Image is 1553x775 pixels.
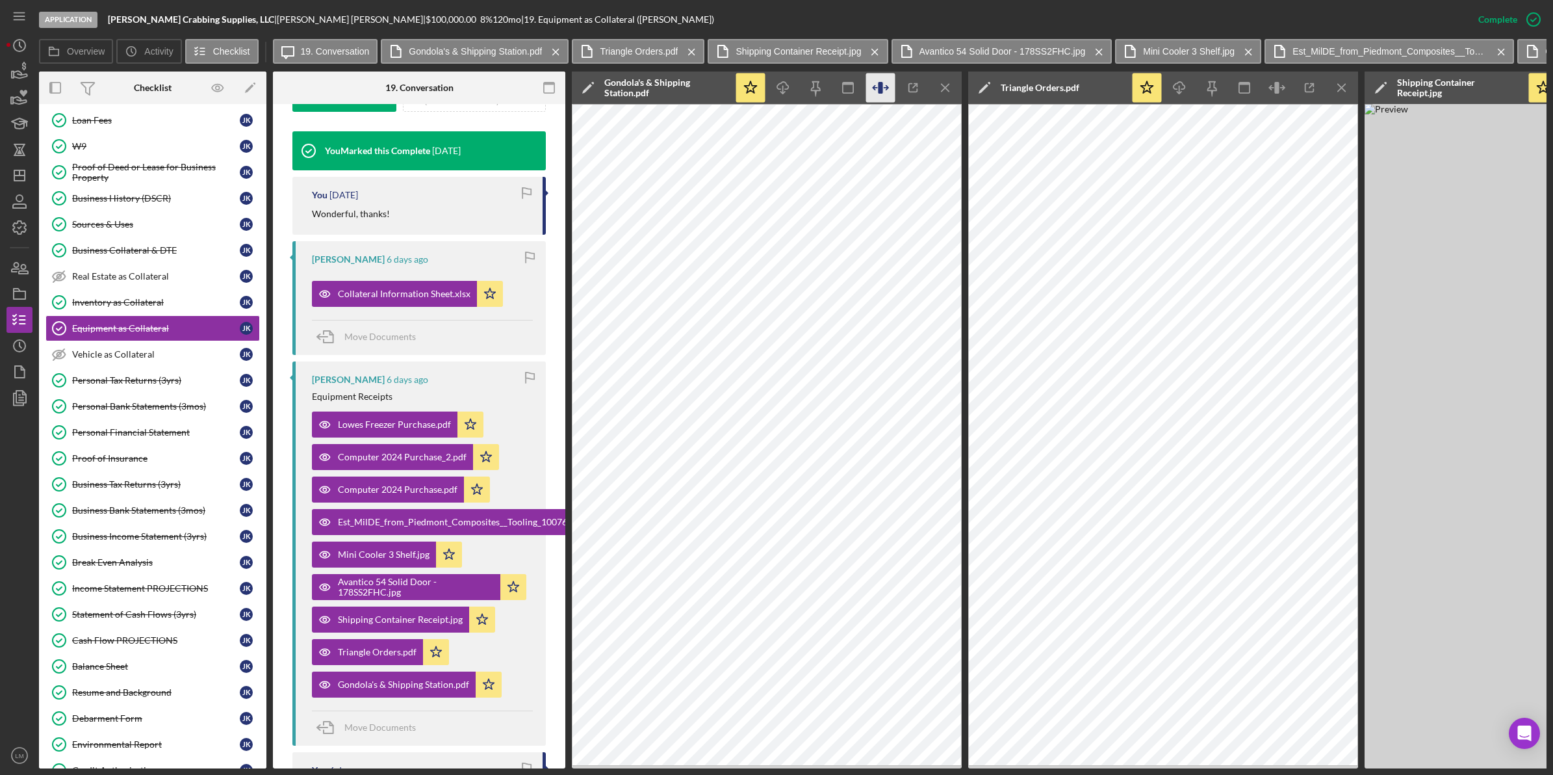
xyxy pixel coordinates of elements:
div: Break Even Analysis [72,557,240,568]
div: Computer 2024 Purchase_2.pdf [338,452,467,462]
a: Loan FeesJK [45,107,260,133]
div: J K [240,296,253,309]
div: Sources & Uses [72,219,240,230]
div: Shipping Container Receipt.jpg [338,614,463,625]
label: Triangle Orders.pdf [600,46,678,57]
div: Computer 2024 Purchase.pdf [338,484,457,495]
div: W9 [72,141,240,151]
label: Avantico 54 Solid Door - 178SS2FHC.jpg [919,46,1086,57]
a: Inventory as CollateralJK [45,289,260,315]
label: 19. Conversation [301,46,370,57]
div: J K [240,114,253,127]
div: Triangle Orders.pdf [338,647,417,657]
div: Avantico 54 Solid Door - 178SS2FHC.jpg [338,577,494,598]
time: 2025-08-15 14:53 [432,146,461,156]
div: J K [240,348,253,361]
a: Personal Tax Returns (3yrs)JK [45,367,260,393]
div: J K [240,452,253,465]
div: J K [240,530,253,543]
div: J K [240,218,253,231]
button: Est_MilDE_from_Piedmont_Composites__Tooling_10076.pdf [1264,39,1514,64]
div: Real Estate as Collateral [72,271,240,282]
div: J K [240,634,253,647]
div: 8 % [480,14,493,25]
button: Move Documents [312,711,429,744]
div: Personal Tax Returns (3yrs) [72,375,240,386]
div: Checklist [134,83,172,93]
div: J K [240,556,253,569]
button: Mini Cooler 3 Shelf.jpg [312,542,462,568]
p: Wonderful, thanks! [312,207,390,221]
button: Collateral Information Sheet.xlsx [312,281,503,307]
div: | [108,14,277,25]
div: Equipment Receipts [312,391,392,402]
label: Gondola's & Shipping Station.pdf [409,46,542,57]
a: Debarment FormJK [45,705,260,731]
div: Business Bank Statements (3mos) [72,505,240,516]
button: Avantico 54 Solid Door - 178SS2FHC.jpg [892,39,1112,64]
div: Complete [1478,7,1517,33]
a: Resume and BackgroundJK [45,679,260,705]
button: Gondola's & Shipping Station.pdf [381,39,569,64]
time: 2025-08-15 14:53 [329,190,358,200]
button: Activity [116,39,181,64]
div: J K [240,192,253,205]
time: 2025-08-15 00:10 [387,374,428,385]
time: 2025-08-15 00:23 [387,254,428,265]
a: Real Estate as CollateralJK [45,263,260,289]
a: Income Statement PROJECTIONSJK [45,575,260,601]
div: J K [240,504,253,517]
button: Triangle Orders.pdf [312,639,449,665]
a: Business Bank Statements (3mos)JK [45,497,260,523]
a: Business Tax Returns (3yrs)JK [45,471,260,497]
div: You [312,190,327,200]
button: Avantico 54 Solid Door - 178SS2FHC.jpg [312,574,526,600]
a: Proof of Deed or Lease for Business PropertyJK [45,159,260,185]
div: J K [240,686,253,699]
button: Shipping Container Receipt.jpg [708,39,888,64]
span: Move Documents [344,331,416,342]
div: Gondola's & Shipping Station.pdf [338,679,469,690]
div: Lowes Freezer Purchase.pdf [338,419,451,430]
label: Activity [144,46,173,57]
label: Est_MilDE_from_Piedmont_Composites__Tooling_10076.pdf [1292,46,1487,57]
a: Personal Bank Statements (3mos)JK [45,393,260,419]
button: Lowes Freezer Purchase.pdf [312,412,483,438]
button: Mini Cooler 3 Shelf.jpg [1115,39,1261,64]
div: Gondola's & Shipping Station.pdf [604,77,728,98]
div: Balance Sheet [72,661,240,672]
div: J K [240,478,253,491]
div: J K [240,374,253,387]
div: Resume and Background [72,687,240,698]
a: Sources & UsesJK [45,211,260,237]
div: Application [39,12,97,28]
div: | 19. Equipment as Collateral ([PERSON_NAME]) [521,14,714,25]
div: Environmental Report [72,739,240,750]
div: Debarment Form [72,713,240,724]
div: Business History (DSCR) [72,193,240,204]
div: Personal Financial Statement [72,427,240,438]
div: J K [240,426,253,439]
div: J K [240,166,253,179]
div: J K [240,400,253,413]
span: Move Documents [344,722,416,733]
button: LM [6,742,32,768]
div: Mini Cooler 3 Shelf.jpg [338,549,430,560]
a: Business Collateral & DTEJK [45,237,260,263]
label: Mini Cooler 3 Shelf.jpg [1143,46,1235,57]
div: Business Income Statement (3yrs) [72,531,240,542]
div: Est_MilDE_from_Piedmont_Composites__Tooling_10076.pdf [338,517,583,527]
a: Equipment as CollateralJK [45,315,260,341]
a: Personal Financial StatementJK [45,419,260,445]
button: Shipping Container Receipt.jpg [312,607,495,633]
div: J K [240,244,253,257]
a: Proof of InsuranceJK [45,445,260,471]
div: You Marked this Complete [325,146,430,156]
div: J K [240,140,253,153]
div: Personal Bank Statements (3mos) [72,401,240,412]
div: J K [240,738,253,751]
div: Collateral Information Sheet.xlsx [338,289,470,299]
div: Triangle Orders.pdf [1001,83,1079,93]
div: Loan Fees [72,115,240,125]
button: Computer 2024 Purchase_2.pdf [312,444,499,470]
